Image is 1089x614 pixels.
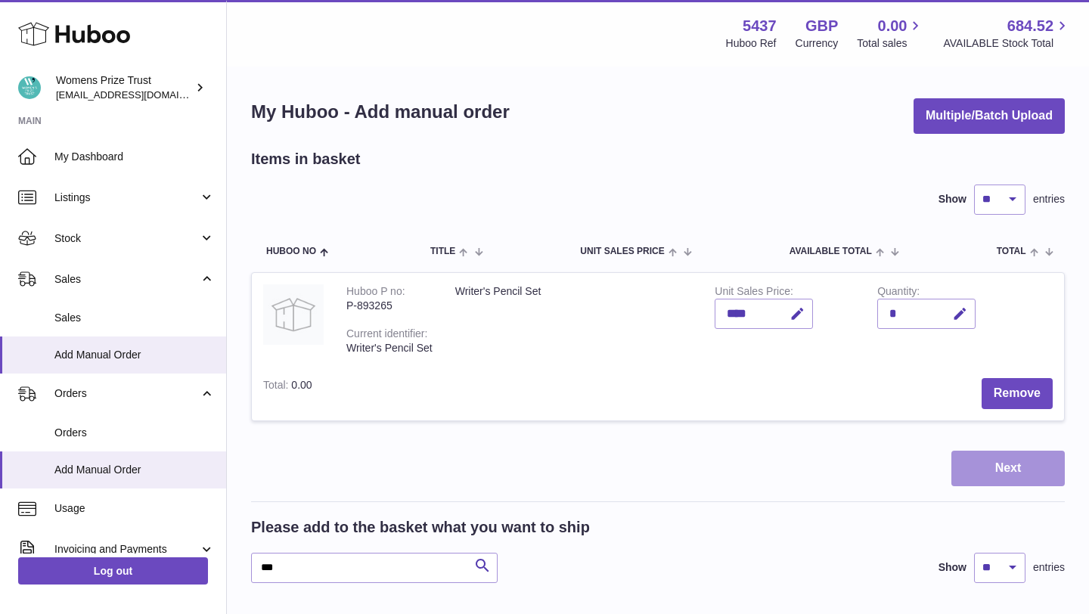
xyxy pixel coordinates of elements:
span: Stock [54,231,199,246]
a: Log out [18,557,208,585]
div: Currency [796,36,839,51]
span: Title [430,247,455,256]
span: AVAILABLE Stock Total [943,36,1071,51]
label: Show [939,192,966,206]
span: 0.00 [291,379,312,391]
strong: GBP [805,16,838,36]
button: Remove [982,378,1053,409]
td: Writer's Pencil Set [444,273,704,367]
span: Unit Sales Price [580,247,664,256]
span: Add Manual Order [54,348,215,362]
img: Writer's Pencil Set [263,284,324,345]
span: Orders [54,426,215,440]
h2: Please add to the basket what you want to ship [251,517,590,538]
span: entries [1033,560,1065,575]
span: Orders [54,386,199,401]
label: Show [939,560,966,575]
button: Multiple/Batch Upload [914,98,1065,134]
span: entries [1033,192,1065,206]
img: info@womensprizeforfiction.co.uk [18,76,41,99]
span: Sales [54,272,199,287]
h1: My Huboo - Add manual order [251,100,510,124]
strong: 5437 [743,16,777,36]
span: 684.52 [1007,16,1053,36]
span: AVAILABLE Total [790,247,872,256]
span: Add Manual Order [54,463,215,477]
a: 684.52 AVAILABLE Stock Total [943,16,1071,51]
label: Total [263,379,291,395]
div: Current identifier [346,327,427,343]
label: Quantity [877,285,920,301]
div: Huboo P no [346,285,405,301]
div: P-893265 [346,299,433,313]
h2: Items in basket [251,149,361,169]
button: Next [951,451,1065,486]
div: Womens Prize Trust [56,73,192,102]
span: Sales [54,311,215,325]
label: Unit Sales Price [715,285,793,301]
span: Usage [54,501,215,516]
span: Total sales [857,36,924,51]
span: 0.00 [878,16,907,36]
span: Total [997,247,1026,256]
span: Listings [54,191,199,205]
div: Writer's Pencil Set [346,341,433,355]
span: Invoicing and Payments [54,542,199,557]
div: Huboo Ref [726,36,777,51]
span: [EMAIL_ADDRESS][DOMAIN_NAME] [56,88,222,101]
span: Huboo no [266,247,316,256]
a: 0.00 Total sales [857,16,924,51]
span: My Dashboard [54,150,215,164]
